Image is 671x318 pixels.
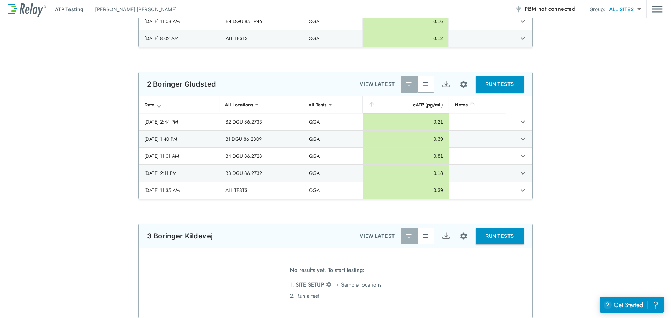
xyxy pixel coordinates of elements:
img: Drawer Icon [652,2,663,16]
td: QGA [303,148,362,164]
p: 2 Boringer Gludsted [147,80,216,88]
p: ATP Testing [55,6,84,13]
td: QGA [303,30,362,47]
img: Export Icon [442,80,450,89]
th: Date [139,96,220,113]
img: Settings Icon [326,281,332,288]
button: RUN TESTS [476,76,524,93]
span: No results yet. To start testing: [290,265,365,279]
td: QGA [303,182,362,199]
img: View All [422,232,429,239]
td: QGA [303,13,362,30]
p: VIEW LATEST [360,80,395,88]
td: ALL TESTS [220,30,303,47]
td: B2 DGU 86.2733 [220,113,303,130]
button: expand row [517,116,529,128]
table: sticky table [139,96,532,199]
td: B3 DGU 86.2732 [220,165,303,182]
div: 0.39 [369,187,443,194]
li: 1. → Sample locations [290,279,381,290]
img: Latest [405,81,412,88]
td: QGA [303,113,362,130]
div: [DATE] 11:03 AM [144,18,215,25]
li: 2. Run a test [290,290,381,302]
span: PBM [525,4,575,14]
button: expand row [517,184,529,196]
div: [DATE] 8:02 AM [144,35,215,42]
div: 0.81 [369,153,443,160]
img: Settings Icon [459,232,468,241]
button: expand row [517,15,529,27]
button: RUN TESTS [476,228,524,244]
div: 0.12 [368,35,443,42]
div: 0.18 [369,170,443,177]
div: 0.21 [369,118,443,125]
td: B4 DGU 86.2728 [220,148,303,164]
button: expand row [517,150,529,162]
button: expand row [517,32,529,44]
td: QGA [303,131,362,147]
iframe: Resource center [600,297,664,313]
td: ALL TESTS [220,182,303,199]
img: View All [422,81,429,88]
td: B4 DGU 85.1946 [220,13,303,30]
button: Site setup [454,75,473,94]
p: VIEW LATEST [360,232,395,240]
p: 3 Boringer Kildevej [147,232,213,240]
button: expand row [517,133,529,145]
img: LuminUltra Relay [8,2,46,17]
div: All Locations [220,98,258,112]
div: [DATE] 2:11 PM [144,170,214,177]
div: Notes [455,101,500,109]
button: PBM not connected [512,2,578,16]
div: All Tests [303,98,331,112]
img: Export Icon [442,232,450,241]
img: Settings Icon [459,80,468,89]
div: 0.16 [368,18,443,25]
button: Export [438,228,454,244]
button: Site setup [454,227,473,245]
img: Offline Icon [515,6,522,13]
img: Latest [405,232,412,239]
div: [DATE] 1:40 PM [144,135,214,142]
button: expand row [517,167,529,179]
button: Export [438,76,454,93]
button: Main menu [652,2,663,16]
td: B1 DGU 86.2309 [220,131,303,147]
span: SITE SETUP [296,281,324,289]
div: [DATE] 11:35 AM [144,187,214,194]
div: cATP (pg/mL) [368,101,443,109]
td: QGA [303,165,362,182]
div: [DATE] 11:01 AM [144,153,214,160]
p: [PERSON_NAME] [PERSON_NAME] [95,6,177,13]
div: [DATE] 2:44 PM [144,118,214,125]
div: 0.39 [369,135,443,142]
span: not connected [538,5,575,13]
p: Group: [590,6,605,13]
